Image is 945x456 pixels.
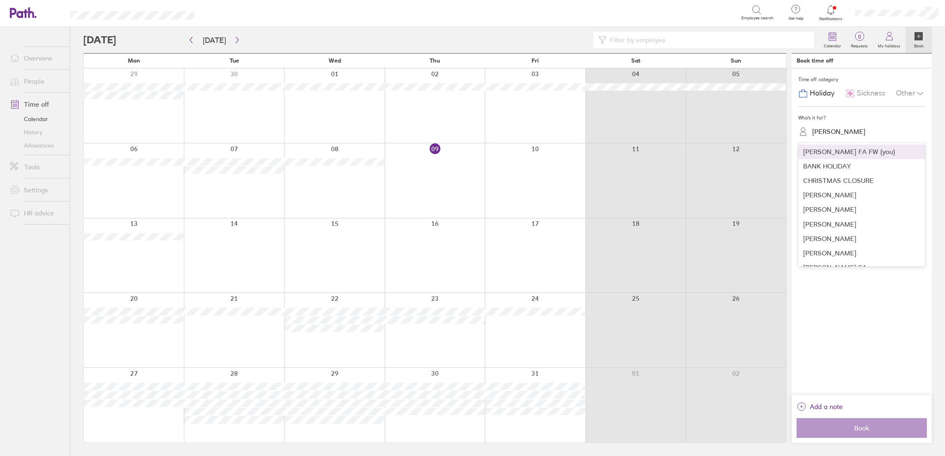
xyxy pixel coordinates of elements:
label: Book [909,41,929,49]
label: Requests [846,41,873,49]
div: [PERSON_NAME] FA FW (you) [798,145,925,159]
span: Wed [329,57,341,64]
span: Sat [631,57,640,64]
a: Allowances [3,139,70,152]
div: Search [217,9,238,16]
a: HR advice [3,205,70,221]
span: Mon [128,57,140,64]
a: Settings [3,182,70,198]
span: Holiday [810,89,835,98]
a: Tools [3,159,70,175]
span: Book [802,424,921,432]
label: My holidays [873,41,905,49]
div: [PERSON_NAME] [798,246,925,260]
span: Tue [230,57,239,64]
div: [PERSON_NAME] [798,232,925,246]
a: Overview [3,50,70,66]
a: 0Requests [846,27,873,53]
div: [PERSON_NAME] FA [798,260,925,275]
button: Book [797,418,927,438]
div: [PERSON_NAME] [798,188,925,202]
span: Fri [531,57,539,64]
div: [PERSON_NAME] [798,217,925,232]
span: Employee search [741,16,773,21]
a: Time off [3,96,70,112]
a: Notifications [818,4,844,21]
input: Filter by employee [606,32,809,48]
span: Sun [731,57,741,64]
a: Calendar [3,112,70,126]
a: Calendar [819,27,846,53]
a: Book [905,27,932,53]
div: Time off category [798,73,925,86]
div: Book time off [797,57,833,64]
a: My holidays [873,27,905,53]
span: Thu [430,57,440,64]
button: Add a note [797,400,843,413]
span: 0 [846,33,873,40]
div: CHRISTMAS CLOSURE [798,173,925,188]
a: People [3,73,70,89]
button: [DATE] [196,33,233,47]
div: Other [896,86,925,101]
div: Who's it for? [798,112,925,124]
div: [PERSON_NAME] [798,202,925,217]
span: Sickness [857,89,885,98]
a: History [3,126,70,139]
label: Calendar [819,41,846,49]
div: [PERSON_NAME] [812,128,865,136]
span: Notifications [818,16,844,21]
span: Get help [783,16,809,21]
span: Add a note [810,400,843,413]
div: BANK HOLIDAY [798,159,925,173]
